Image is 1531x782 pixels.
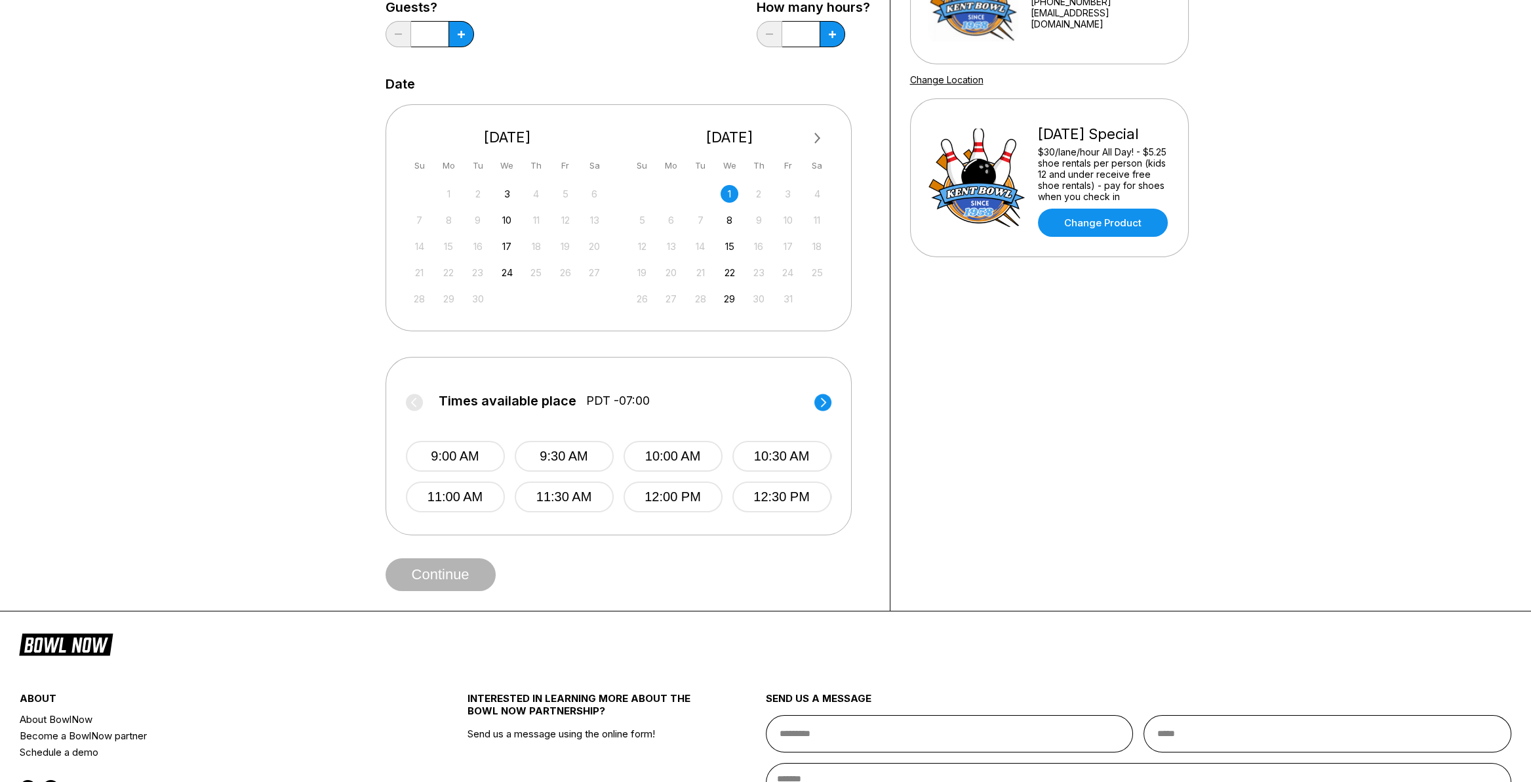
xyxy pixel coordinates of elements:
div: Not available Sunday, October 5th, 2025 [633,211,651,229]
div: Not available Monday, October 13th, 2025 [662,237,680,255]
div: Not available Thursday, October 9th, 2025 [750,211,768,229]
div: Not available Tuesday, September 2nd, 2025 [469,185,487,203]
div: Not available Friday, October 10th, 2025 [779,211,797,229]
div: Not available Monday, September 1st, 2025 [440,185,458,203]
div: Not available Sunday, October 19th, 2025 [633,264,651,281]
a: Become a BowlNow partner [20,728,393,744]
div: Not available Sunday, September 14th, 2025 [410,237,428,255]
div: Fr [557,157,574,175]
div: Choose Wednesday, October 29th, 2025 [721,290,738,308]
div: Choose Wednesday, October 22nd, 2025 [721,264,738,281]
div: Not available Saturday, September 20th, 2025 [586,237,603,255]
div: Not available Tuesday, September 16th, 2025 [469,237,487,255]
a: Change Location [910,74,984,85]
div: Th [527,157,545,175]
div: month 2025-09 [409,184,606,308]
div: Not available Saturday, October 25th, 2025 [808,264,826,281]
div: Not available Sunday, October 26th, 2025 [633,290,651,308]
div: Not available Sunday, September 7th, 2025 [410,211,428,229]
div: Not available Saturday, September 13th, 2025 [586,211,603,229]
button: 9:30 AM [515,441,614,472]
button: 12:30 PM [732,482,831,512]
div: Sa [808,157,826,175]
div: Not available Thursday, September 4th, 2025 [527,185,545,203]
div: Not available Monday, September 29th, 2025 [440,290,458,308]
div: Su [633,157,651,175]
div: Choose Wednesday, September 3rd, 2025 [498,185,516,203]
img: Wednesday Special [928,129,1026,227]
div: We [498,157,516,175]
div: Choose Wednesday, September 24th, 2025 [498,264,516,281]
div: Not available Monday, October 20th, 2025 [662,264,680,281]
div: Not available Thursday, September 18th, 2025 [527,237,545,255]
button: 11:30 AM [515,482,614,512]
div: Not available Saturday, October 11th, 2025 [808,211,826,229]
span: PDT -07:00 [586,394,650,408]
div: Not available Sunday, October 12th, 2025 [633,237,651,255]
div: Not available Thursday, September 11th, 2025 [527,211,545,229]
div: [DATE] [406,129,609,146]
div: Choose Wednesday, September 17th, 2025 [498,237,516,255]
button: Next Month [807,128,828,149]
div: Not available Monday, October 6th, 2025 [662,211,680,229]
div: Not available Tuesday, October 7th, 2025 [692,211,709,229]
div: Not available Thursday, September 25th, 2025 [527,264,545,281]
div: Choose Wednesday, October 8th, 2025 [721,211,738,229]
div: Not available Saturday, September 27th, 2025 [586,264,603,281]
button: 9:00 AM [406,441,505,472]
div: Not available Tuesday, October 21st, 2025 [692,264,709,281]
div: Not available Friday, September 19th, 2025 [557,237,574,255]
div: Not available Thursday, October 30th, 2025 [750,290,768,308]
div: Not available Monday, September 15th, 2025 [440,237,458,255]
div: Not available Tuesday, September 23rd, 2025 [469,264,487,281]
div: Not available Monday, October 27th, 2025 [662,290,680,308]
div: Sa [586,157,603,175]
div: Not available Friday, October 31st, 2025 [779,290,797,308]
button: 10:00 AM [624,441,723,472]
div: Choose Wednesday, October 15th, 2025 [721,237,738,255]
div: Su [410,157,428,175]
div: Mo [662,157,680,175]
div: month 2025-10 [631,184,828,308]
a: [EMAIL_ADDRESS][DOMAIN_NAME] [1030,7,1170,30]
div: Not available Friday, September 12th, 2025 [557,211,574,229]
div: Choose Wednesday, October 1st, 2025 [721,185,738,203]
div: Not available Friday, September 26th, 2025 [557,264,574,281]
div: Not available Friday, September 5th, 2025 [557,185,574,203]
div: Not available Thursday, October 16th, 2025 [750,237,768,255]
div: Not available Sunday, September 28th, 2025 [410,290,428,308]
div: Not available Friday, October 3rd, 2025 [779,185,797,203]
div: [DATE] [628,129,831,146]
div: Not available Sunday, September 21st, 2025 [410,264,428,281]
div: Choose Wednesday, September 10th, 2025 [498,211,516,229]
div: Not available Tuesday, September 30th, 2025 [469,290,487,308]
div: Not available Friday, October 24th, 2025 [779,264,797,281]
div: Tu [692,157,709,175]
div: INTERESTED IN LEARNING MORE ABOUT THE BOWL NOW PARTNERSHIP? [467,692,691,728]
div: We [721,157,738,175]
div: Not available Friday, October 17th, 2025 [779,237,797,255]
div: Th [750,157,768,175]
a: Change Product [1038,209,1168,237]
div: Not available Tuesday, October 14th, 2025 [692,237,709,255]
div: Not available Thursday, October 23rd, 2025 [750,264,768,281]
div: Not available Thursday, October 2nd, 2025 [750,185,768,203]
div: [DATE] Special [1038,125,1171,143]
div: Not available Tuesday, September 9th, 2025 [469,211,487,229]
button: 10:30 AM [732,441,831,472]
div: Fr [779,157,797,175]
div: about [20,692,393,711]
div: Not available Saturday, October 4th, 2025 [808,185,826,203]
button: 11:00 AM [406,482,505,512]
div: Not available Monday, September 8th, 2025 [440,211,458,229]
label: Date [386,77,415,91]
div: Not available Saturday, September 6th, 2025 [586,185,603,203]
div: Not available Tuesday, October 28th, 2025 [692,290,709,308]
div: Not available Monday, September 22nd, 2025 [440,264,458,281]
div: send us a message [766,692,1512,715]
a: About BowlNow [20,711,393,728]
span: Times available place [439,394,576,408]
a: Schedule a demo [20,744,393,760]
div: Mo [440,157,458,175]
div: Tu [469,157,487,175]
